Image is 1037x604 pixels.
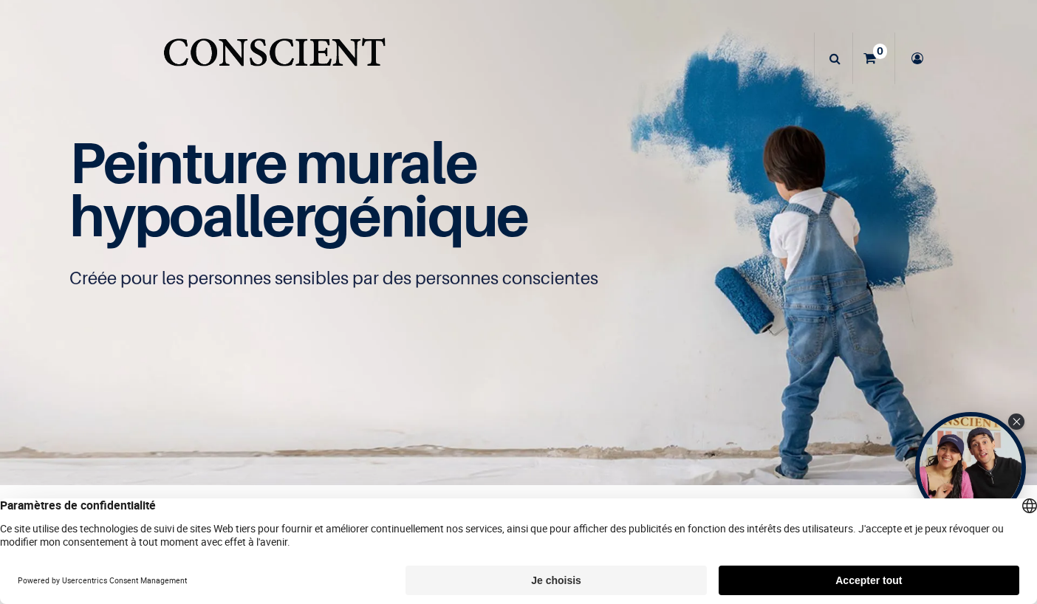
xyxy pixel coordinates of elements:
img: Conscient [160,30,389,88]
div: Open Tolstoy [915,412,1026,523]
div: Open Tolstoy widget [915,412,1026,523]
span: hypoallergénique [69,181,528,250]
span: Peinture murale [69,128,476,196]
a: 0 [853,32,894,84]
p: Créée pour les personnes sensibles par des personnes conscientes [69,267,968,290]
div: Close Tolstoy widget [1008,413,1024,430]
a: Logo of Conscient [160,30,389,88]
sup: 0 [873,44,887,58]
div: Tolstoy bubble widget [915,412,1026,523]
